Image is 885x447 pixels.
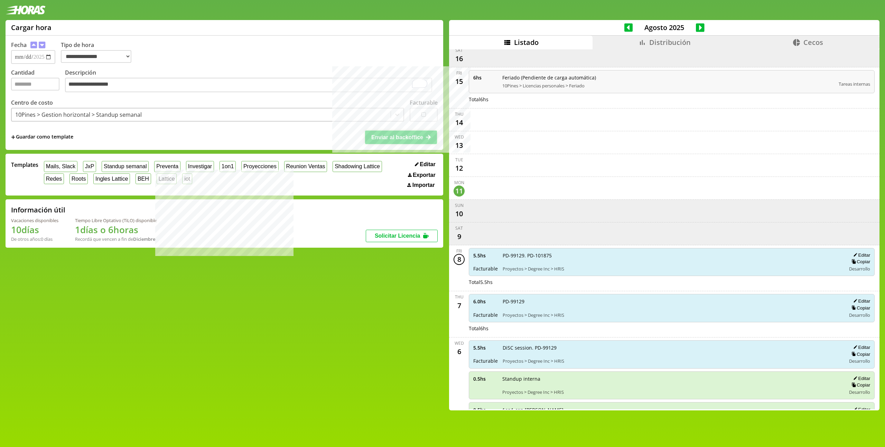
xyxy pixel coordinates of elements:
div: Sat [455,47,463,53]
div: Tue [455,157,463,163]
div: Vacaciones disponibles [11,217,58,223]
div: Sun [455,202,464,208]
button: Editar [851,375,870,381]
span: Proyectos > Degree Inc > HRIS [503,266,841,272]
div: 11 [454,186,465,197]
span: Exportar [413,172,436,178]
h1: 10 días [11,223,58,236]
label: Fecha [11,41,27,49]
button: Lattice [157,173,177,184]
button: Editar [851,407,870,412]
span: Proyectos > Degree Inc > HRIS [503,358,841,364]
div: Sat [455,225,463,231]
div: Fri [456,70,462,76]
div: 6 [454,346,465,357]
div: Total 6 hs [469,96,875,103]
span: Editar [420,161,435,168]
button: BEH [136,173,151,184]
span: Facturable [473,358,498,364]
button: Reunion Ventas [284,161,327,172]
b: Diciembre [133,236,155,242]
div: 16 [454,53,465,64]
button: Exportar [406,172,438,179]
button: Preventa [154,161,180,172]
div: 14 [454,117,465,128]
button: JxP [83,161,96,172]
span: PD-99129 [503,298,841,305]
button: Editar [413,161,438,168]
label: Tipo de hora [61,41,137,64]
div: Wed [455,134,464,140]
div: Tiempo Libre Optativo (TiLO) disponible [75,217,157,223]
span: Desarrollo [849,266,870,272]
button: Copiar [849,382,870,388]
button: Copiar [849,305,870,311]
button: Solicitar Licencia [366,230,438,242]
img: logotipo [6,6,46,15]
div: 8 [454,254,465,265]
span: 5.5 hs [473,252,498,259]
div: 13 [454,140,465,151]
button: Ingles Lattice [93,173,130,184]
span: Desarrollo [849,358,870,364]
button: Editar [851,252,870,258]
div: Thu [455,111,464,117]
button: Enviar al backoffice [365,131,437,144]
button: Mails, Slack [44,161,77,172]
span: Proyectos > Degree Inc > HRIS [503,312,841,318]
span: 10Pines > Licencias personales > Feriado [502,83,834,89]
button: Editar [851,298,870,304]
span: Listado [514,38,539,47]
button: Copiar [849,259,870,265]
span: Standup interna [502,375,841,382]
div: 12 [454,163,465,174]
div: Recordá que vencen a fin de [75,236,157,242]
span: 0.5 hs [473,407,497,413]
button: iot [182,173,192,184]
span: 5.5 hs [473,344,498,351]
div: Wed [455,340,464,346]
select: Tipo de hora [61,50,131,63]
span: +Guardar como template [11,133,73,141]
textarea: To enrich screen reader interactions, please activate Accessibility in Grammarly extension settings [65,78,432,92]
div: scrollable content [449,49,879,409]
button: Editar [851,344,870,350]
button: Copiar [849,351,870,357]
span: 0.5 hs [473,375,497,382]
label: Descripción [65,69,438,94]
span: Tareas internas [839,81,870,87]
div: Thu [455,294,464,300]
button: Proyecciones [241,161,279,172]
label: Centro de costo [11,99,53,106]
span: Cecos [803,38,823,47]
div: Mon [454,180,464,186]
span: Importar [412,182,435,188]
input: Cantidad [11,78,59,91]
span: + [11,133,15,141]
label: Cantidad [11,69,65,94]
span: PD-99129. PD-101875 [503,252,841,259]
span: Desarrollo [849,312,870,318]
span: Templates [11,161,38,169]
span: Distribución [649,38,691,47]
h1: 1 días o 6 horas [75,223,157,236]
div: 7 [454,300,465,311]
span: Agosto 2025 [633,23,696,32]
span: Enviar al backoffice [371,134,423,140]
span: Facturable [473,265,498,272]
span: 6.0 hs [473,298,498,305]
button: Standup semanal [102,161,149,172]
button: Redes [44,173,64,184]
span: Feriado (Pendiente de carga automática) [502,74,834,81]
div: De otros años: 0 días [11,236,58,242]
span: DiSC session. PD-99129 [503,344,841,351]
div: 15 [454,76,465,87]
span: Desarrollo [849,389,870,395]
button: Roots [69,173,88,184]
span: 6 hs [473,74,497,81]
div: Total 5.5 hs [469,279,875,285]
button: Shadowing Lattice [333,161,382,172]
div: Fri [456,248,462,254]
div: Total 6 hs [469,325,875,332]
span: Facturable [473,312,498,318]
